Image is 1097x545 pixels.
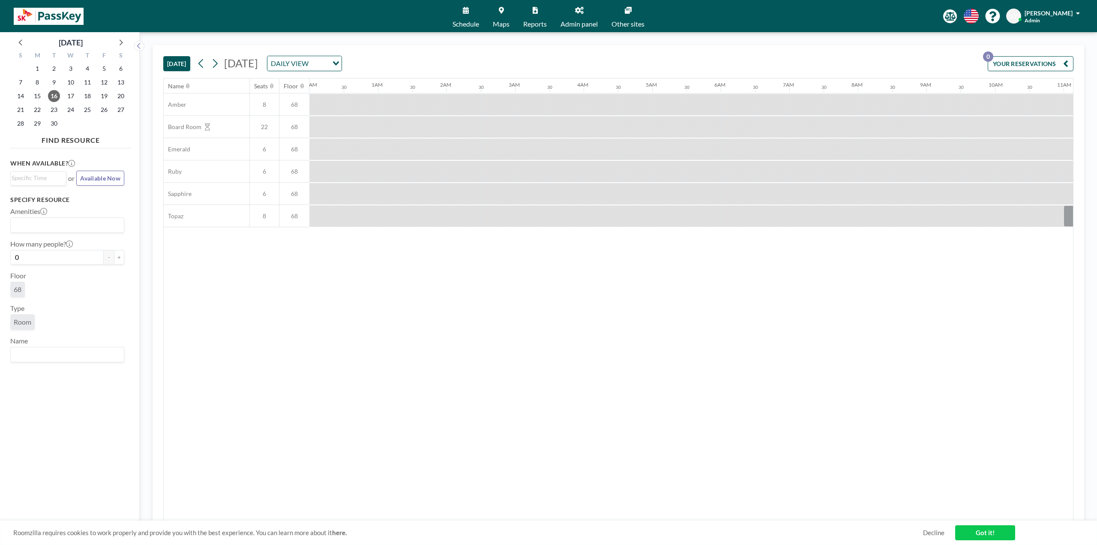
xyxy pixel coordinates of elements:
div: 2AM [440,81,451,88]
img: organization-logo [14,8,84,25]
div: 30 [479,84,484,90]
div: Search for option [11,347,124,362]
span: Monday, September 1, 2025 [31,63,43,75]
div: 4AM [577,81,588,88]
div: 30 [890,84,895,90]
div: 30 [821,84,827,90]
div: T [46,51,63,62]
span: Sunday, September 28, 2025 [15,117,27,129]
div: 30 [1027,84,1032,90]
span: Sapphire [164,190,192,198]
span: Saturday, September 6, 2025 [115,63,127,75]
div: 30 [959,84,964,90]
div: 30 [410,84,415,90]
span: 8 [250,101,279,108]
span: Ruby [164,168,182,175]
span: Maps [493,21,510,27]
label: Type [10,304,24,313]
span: 68 [279,123,309,131]
span: 6 [250,190,279,198]
span: 68 [279,212,309,220]
div: Name [168,82,184,90]
span: DAILY VIEW [269,58,310,69]
input: Search for option [311,58,327,69]
span: Board Room [164,123,201,131]
div: 5AM [646,81,657,88]
span: Thursday, September 18, 2025 [81,90,93,102]
span: Roomzilla requires cookies to work properly and provide you with the best experience. You can lea... [13,529,923,537]
span: Saturday, September 20, 2025 [115,90,127,102]
span: [PERSON_NAME] [1025,9,1073,17]
span: Friday, September 19, 2025 [98,90,110,102]
div: 30 [753,84,758,90]
div: T [79,51,96,62]
span: Tuesday, September 9, 2025 [48,76,60,88]
span: Schedule [453,21,479,27]
div: F [96,51,112,62]
span: Thursday, September 4, 2025 [81,63,93,75]
a: here. [332,529,347,536]
div: 30 [684,84,689,90]
span: Friday, September 12, 2025 [98,76,110,88]
span: Tuesday, September 2, 2025 [48,63,60,75]
button: [DATE] [163,56,190,71]
span: 6 [250,168,279,175]
div: Search for option [11,172,66,184]
span: Monday, September 29, 2025 [31,117,43,129]
span: Wednesday, September 24, 2025 [65,104,77,116]
button: - [104,250,114,265]
span: Emerald [164,145,190,153]
div: [DATE] [59,36,83,48]
div: 12AM [303,81,317,88]
div: Floor [284,82,298,90]
span: 68 [279,145,309,153]
span: Friday, September 5, 2025 [98,63,110,75]
p: 0 [983,51,993,62]
span: Sunday, September 7, 2025 [15,76,27,88]
span: [DATE] [224,57,258,69]
input: Search for option [12,220,119,231]
span: Other sites [611,21,644,27]
span: Admin [1025,17,1040,24]
span: Friday, September 26, 2025 [98,104,110,116]
h4: FIND RESOURCE [10,132,131,145]
input: Search for option [12,173,61,183]
h3: Specify resource [10,196,124,204]
span: Reports [523,21,547,27]
span: or [68,174,75,183]
div: Search for option [267,56,342,71]
span: Admin panel [560,21,598,27]
span: 68 [279,190,309,198]
span: Wednesday, September 10, 2025 [65,76,77,88]
span: Wednesday, September 3, 2025 [65,63,77,75]
span: Monday, September 22, 2025 [31,104,43,116]
div: Search for option [11,218,124,232]
a: Got it! [955,525,1015,540]
span: Room [14,318,31,326]
div: 3AM [509,81,520,88]
div: S [112,51,129,62]
div: 6AM [714,81,725,88]
span: 22 [250,123,279,131]
span: 6 [250,145,279,153]
div: M [29,51,46,62]
span: SY [1010,12,1017,20]
span: Tuesday, September 30, 2025 [48,117,60,129]
div: 7AM [783,81,794,88]
div: 30 [342,84,347,90]
div: 1AM [372,81,383,88]
span: Available Now [80,175,120,182]
span: 68 [14,285,21,294]
button: YOUR RESERVATIONS0 [988,56,1073,71]
label: Name [10,337,28,345]
input: Search for option [12,349,119,360]
div: 30 [616,84,621,90]
button: + [114,250,124,265]
div: S [12,51,29,62]
div: 30 [547,84,552,90]
span: Thursday, September 25, 2025 [81,104,93,116]
span: Topaz [164,212,183,220]
div: 9AM [920,81,931,88]
span: 68 [279,101,309,108]
span: Monday, September 15, 2025 [31,90,43,102]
